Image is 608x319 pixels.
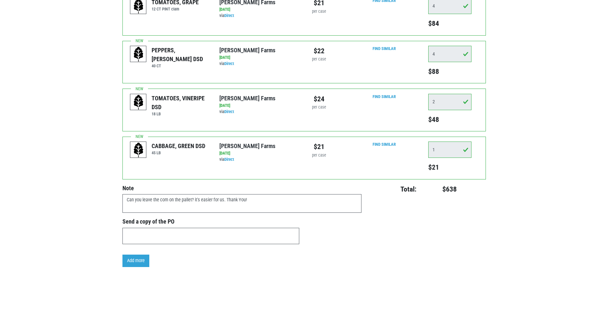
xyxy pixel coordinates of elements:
input: Qty [428,46,471,62]
a: Add more [122,255,149,267]
h3: Send a copy of the PO [122,218,299,225]
div: via [219,157,299,163]
img: placeholder-variety-43d6402dacf2d531de610a020419775a.svg [130,46,147,62]
h5: $48 [428,115,471,124]
div: per case [309,8,329,15]
h5: $84 [428,19,471,28]
h6: 18 LB [152,111,210,116]
h6: 12 CT PINT clam [152,7,199,11]
div: [DATE] [219,150,299,157]
a: [PERSON_NAME] Farms [219,47,275,54]
a: Direct [224,157,234,162]
h4: Note [122,185,361,192]
a: Find Similar [373,142,396,147]
div: per case [309,104,329,110]
div: CABBAGE, GREEN DSD [152,142,205,150]
a: Direct [224,61,234,66]
div: via [219,13,299,19]
a: Find Similar [373,46,396,51]
a: Direct [224,109,234,114]
img: placeholder-variety-43d6402dacf2d531de610a020419775a.svg [130,142,147,158]
div: [DATE] [219,103,299,109]
h6: 45 LB [152,150,205,155]
div: per case [309,56,329,62]
div: $22 [309,46,329,56]
h4: Total: [372,185,417,193]
div: via [219,61,299,67]
h4: $638 [420,185,457,193]
div: [DATE] [219,7,299,13]
h5: $21 [428,163,471,172]
div: per case [309,152,329,159]
h5: $88 [428,67,471,76]
div: $21 [309,142,329,152]
input: Qty [428,94,471,110]
div: [DATE] [219,55,299,61]
a: [PERSON_NAME] Farms [219,143,275,149]
input: Qty [428,142,471,158]
div: $24 [309,94,329,104]
div: via [219,109,299,115]
a: [PERSON_NAME] Farms [219,95,275,102]
h6: 40 CT [152,63,210,68]
a: Direct [224,13,234,18]
div: PEPPERS, [PERSON_NAME] DSD [152,46,210,63]
div: TOMATOES, VINERIPE DSD [152,94,210,111]
a: Find Similar [373,94,396,99]
img: placeholder-variety-43d6402dacf2d531de610a020419775a.svg [130,94,147,110]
